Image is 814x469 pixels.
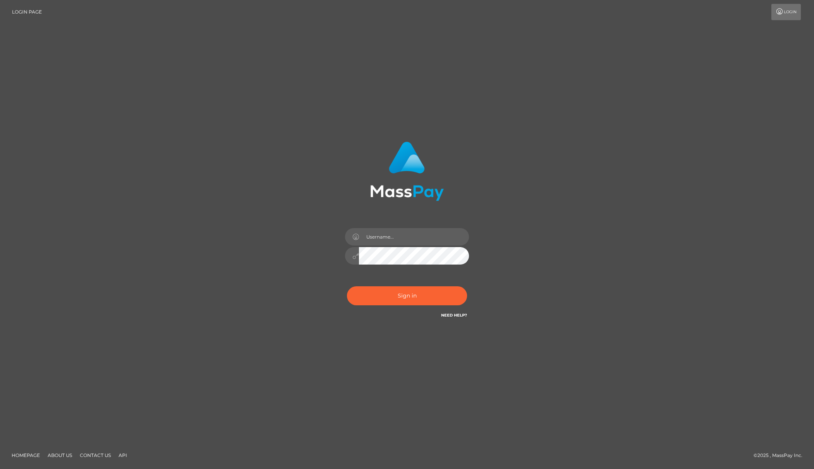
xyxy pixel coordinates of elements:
a: Need Help? [441,313,467,318]
a: API [116,449,130,461]
div: © 2025 , MassPay Inc. [754,451,808,460]
button: Sign in [347,286,467,305]
a: Homepage [9,449,43,461]
a: About Us [45,449,75,461]
a: Login [771,4,801,20]
img: MassPay Login [370,142,444,201]
input: Username... [359,228,469,246]
a: Login Page [12,4,42,20]
a: Contact Us [77,449,114,461]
